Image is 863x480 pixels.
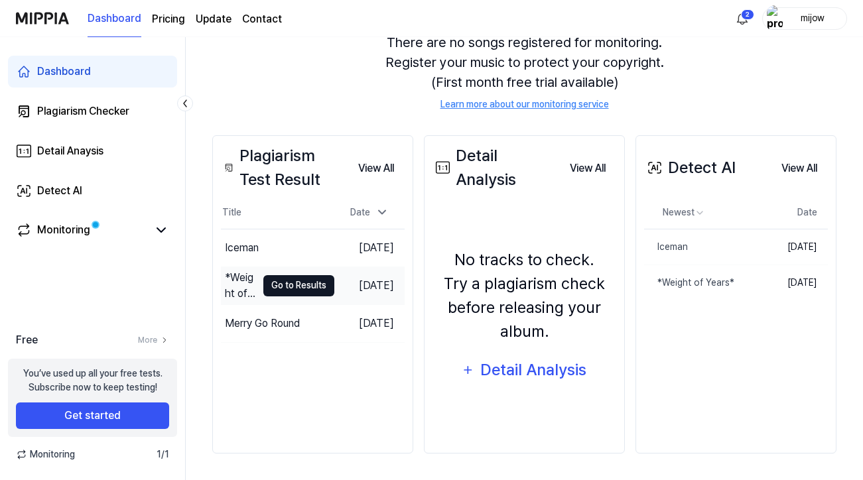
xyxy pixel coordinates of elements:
[225,240,259,256] div: Iceman
[152,11,185,27] a: Pricing
[221,144,348,192] div: Plagiarism Test Result
[157,448,169,461] span: 1 / 1
[751,197,828,229] th: Date
[196,11,232,27] a: Update
[263,275,334,296] button: Go to Results
[732,8,753,29] button: 알림2
[440,97,609,111] a: Learn more about our monitoring service
[741,9,754,20] div: 2
[751,265,828,300] td: [DATE]
[221,197,334,229] th: Title
[348,154,405,182] a: View All
[644,265,751,300] a: *Weight of Years*
[644,276,734,290] div: *Weight of Years*
[762,7,847,30] button: profilemijow
[16,448,75,461] span: Monitoring
[8,135,177,167] a: Detail Anaysis
[348,155,405,182] button: View All
[334,267,405,304] td: [DATE]
[334,304,405,342] td: [DATE]
[138,334,169,346] a: More
[751,229,828,265] td: [DATE]
[16,332,38,348] span: Free
[644,156,736,180] div: Detect AI
[787,11,838,25] div: mijow
[225,316,300,331] div: Merry Go Round
[16,402,169,429] button: Get started
[8,175,177,207] a: Detect AI
[37,183,82,199] div: Detect AI
[771,154,828,182] a: View All
[8,95,177,127] a: Plagiarism Checker
[225,270,257,302] div: *Weight of Years*
[559,155,616,182] button: View All
[345,202,394,223] div: Date
[453,354,595,386] button: Detail Analysis
[212,17,836,127] div: There are no songs registered for monitoring. Register your music to protect your copyright. (Fir...
[88,1,141,37] a: Dashboard
[644,229,751,265] a: Iceman
[16,222,148,238] a: Monitoring
[334,229,405,267] td: [DATE]
[8,56,177,88] a: Dashboard
[37,143,103,159] div: Detail Anaysis
[37,103,129,119] div: Plagiarism Checker
[37,64,91,80] div: Dashboard
[644,240,688,254] div: Iceman
[559,154,616,182] a: View All
[432,248,616,343] div: No tracks to check. Try a plagiarism check before releasing your album.
[479,357,587,383] div: Detail Analysis
[767,5,783,32] img: profile
[771,155,828,182] button: View All
[37,222,90,238] div: Monitoring
[23,367,163,394] div: You’ve used up all your free tests. Subscribe now to keep testing!
[734,11,750,27] img: 알림
[432,144,559,192] div: Detail Analysis
[242,11,282,27] a: Contact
